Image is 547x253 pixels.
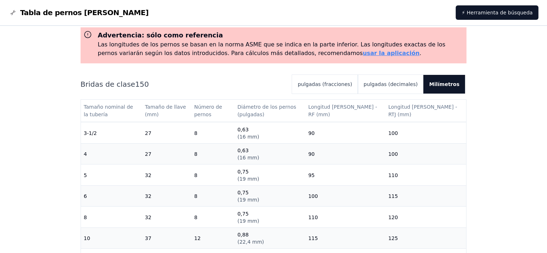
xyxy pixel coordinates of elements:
[358,75,423,94] button: pulgadas (decimales)
[388,130,398,136] font: 100
[145,214,151,220] font: 32
[461,10,533,15] font: ⚡ Herramienta de búsqueda
[308,193,318,199] font: 100
[298,81,352,87] font: pulgadas (fracciones)
[456,5,538,20] a: ⚡ Herramienta de búsqueda
[364,81,418,87] font: pulgadas (decimales)
[237,218,239,224] font: (
[308,214,318,220] font: 110
[257,155,259,161] font: )
[84,172,87,178] font: 5
[191,100,234,121] th: Número de pernos
[194,104,224,118] font: Número de pernos
[423,75,465,94] button: Milímetros
[388,214,398,220] font: 120
[257,218,259,224] font: )
[257,176,259,182] font: )
[194,235,201,241] font: 12
[262,239,264,245] font: )
[9,8,149,18] a: Gráfico de logotipos de pernos de bridaTabla de pernos [PERSON_NAME]
[429,81,459,87] font: Milímetros
[145,235,151,241] font: 37
[237,104,298,118] font: Diámetro de los pernos (pulgadas)
[257,197,259,203] font: )
[237,211,249,217] font: 0,75
[388,193,398,199] font: 115
[9,8,17,17] img: Gráfico de logotipos de pernos de brida
[419,50,421,57] font: .
[237,148,249,153] font: 0,63
[240,176,257,182] font: 19 mm
[240,155,257,161] font: 16 mm
[237,127,249,132] font: 0,63
[237,176,239,182] font: (
[194,214,197,220] font: 8
[308,104,379,118] font: Longitud [PERSON_NAME] - RF (mm)
[363,50,420,57] a: usar la aplicación
[84,235,90,241] font: 10
[237,232,249,238] font: 0,88
[240,197,257,203] font: 19 mm
[81,100,142,121] th: Tamaño nominal de la tubería
[98,31,223,39] font: Advertencia: sólo como referencia
[305,100,385,121] th: Longitud del perno - RF (mm)
[84,214,87,220] font: 8
[237,169,249,175] font: 0,75
[237,239,239,245] font: (
[240,134,257,140] font: 16 mm
[98,41,446,57] font: Las longitudes de los pernos se basan en la norma ASME que se indica en la parte inferior. Las lo...
[388,151,398,157] font: 100
[20,8,149,17] font: Tabla de pernos [PERSON_NAME]
[84,104,135,118] font: Tamaño nominal de la tubería
[142,100,191,121] th: Tamaño de llave (mm)
[388,172,398,178] font: 110
[237,155,239,161] font: (
[308,235,318,241] font: 115
[234,100,305,121] th: Diámetro de los pernos (pulgadas)
[145,193,151,199] font: 32
[292,75,358,94] button: pulgadas (fracciones)
[388,104,459,118] font: Longitud [PERSON_NAME] - RTJ (mm)
[240,239,262,245] font: 22,4 mm
[386,100,466,121] th: Longitud del perno - RTJ (mm)
[257,134,259,140] font: )
[194,151,197,157] font: 8
[145,130,151,136] font: 27
[194,130,197,136] font: 8
[84,193,87,199] font: 6
[388,235,398,241] font: 125
[194,193,197,199] font: 8
[135,80,149,89] font: 150
[308,172,315,178] font: 95
[308,130,315,136] font: 90
[84,151,87,157] font: 4
[145,151,151,157] font: 27
[237,134,239,140] font: (
[308,151,315,157] font: 90
[194,172,197,178] font: 8
[81,80,135,89] font: Bridas de clase
[145,172,151,178] font: 32
[237,197,239,203] font: (
[145,104,188,118] font: Tamaño de llave (mm)
[237,190,249,195] font: 0,75
[84,130,97,136] font: 3-1/2
[240,218,257,224] font: 19 mm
